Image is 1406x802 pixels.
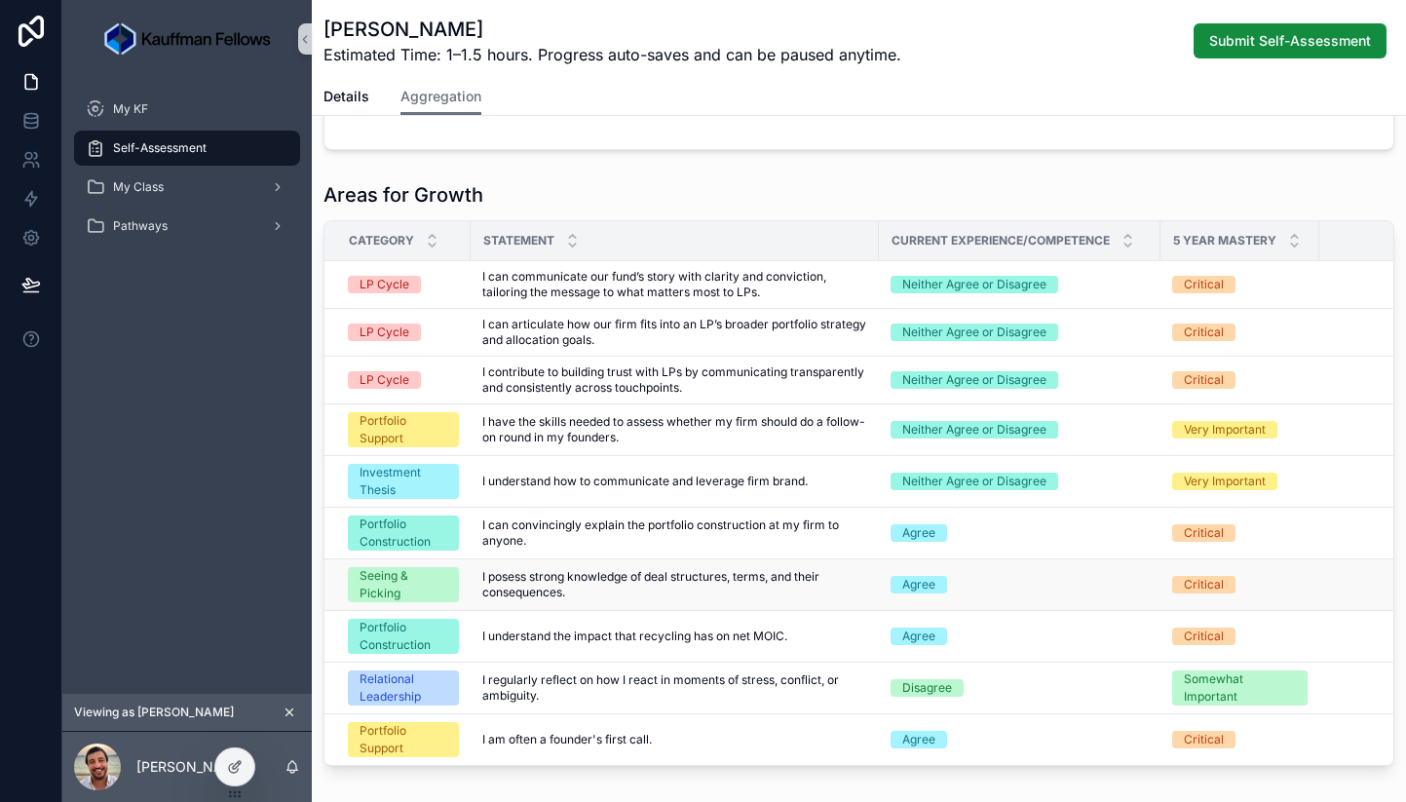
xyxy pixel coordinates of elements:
div: Somewhat Important [1184,670,1296,706]
div: LP Cycle [360,324,409,341]
div: Critical [1184,371,1224,389]
span: Statement [483,233,554,248]
h1: Areas for Growth [323,181,483,209]
span: I can communicate our fund’s story with clarity and conviction, tailoring the message to what mat... [482,269,867,300]
div: Critical [1184,628,1224,645]
div: Critical [1184,276,1224,293]
div: Portfolio Construction [360,619,447,654]
span: Category [349,233,414,248]
span: Pathways [113,218,168,234]
div: Critical [1184,524,1224,542]
div: Critical [1184,576,1224,593]
div: Agree [902,576,935,593]
span: I am often a founder's first call. [482,732,652,747]
span: Current Experience/Competence [892,233,1110,248]
div: LP Cycle [360,371,409,389]
div: Agree [902,731,935,748]
span: I understand the impact that recycling has on net MOIC. [482,629,787,644]
div: LP Cycle [360,276,409,293]
span: Viewing as [PERSON_NAME] [74,705,234,720]
img: App logo [104,23,270,55]
a: My KF [74,92,300,127]
span: I can articulate how our firm fits into an LP’s broader portfolio strategy and allocation goals. [482,317,867,348]
span: My KF [113,101,148,117]
a: My Class [74,170,300,205]
div: Neither Agree or Disagree [902,324,1046,341]
div: Critical [1184,324,1224,341]
div: Seeing & Picking [360,567,447,602]
p: [PERSON_NAME] [136,757,248,777]
div: Agree [902,524,935,542]
div: Relational Leadership [360,670,447,706]
span: I have the skills needed to assess whether my firm should do a follow-on round in my founders. [482,414,867,445]
a: Details [323,79,369,118]
span: I can convincingly explain the portfolio construction at my firm to anyone. [482,517,867,549]
div: Critical [1184,731,1224,748]
span: Aggregation [400,87,481,106]
div: Disagree [902,679,952,697]
a: Pathways [74,209,300,244]
span: Submit Self-Assessment [1209,31,1371,51]
div: Neither Agree or Disagree [902,276,1046,293]
div: Very Important [1184,421,1266,439]
span: Details [323,87,369,106]
span: Self-Assessment [113,140,207,156]
a: Aggregation [400,79,481,116]
div: Neither Agree or Disagree [902,371,1046,389]
button: Submit Self-Assessment [1194,23,1387,58]
span: I posess strong knowledge of deal structures, terms, and their consequences. [482,569,867,600]
a: Self-Assessment [74,131,300,166]
div: Agree [902,628,935,645]
div: Portfolio Construction [360,516,447,551]
div: Investment Thesis [360,464,447,499]
div: Neither Agree or Disagree [902,421,1046,439]
h1: [PERSON_NAME] [323,16,901,43]
div: scrollable content [62,78,312,269]
span: I understand how to communicate and leverage firm brand. [482,474,808,489]
span: I contribute to building trust with LPs by communicating transparently and consistently across to... [482,364,867,396]
div: Portfolio Support [360,722,447,757]
span: 5 Year Mastery [1173,233,1276,248]
span: I regularly reflect on how I react in moments of stress, conflict, or ambiguity. [482,672,867,704]
span: My Class [113,179,164,195]
span: Estimated Time: 1–1.5 hours. Progress auto-saves and can be paused anytime. [323,43,901,66]
div: Portfolio Support [360,412,447,447]
div: Very Important [1184,473,1266,490]
div: Neither Agree or Disagree [902,473,1046,490]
